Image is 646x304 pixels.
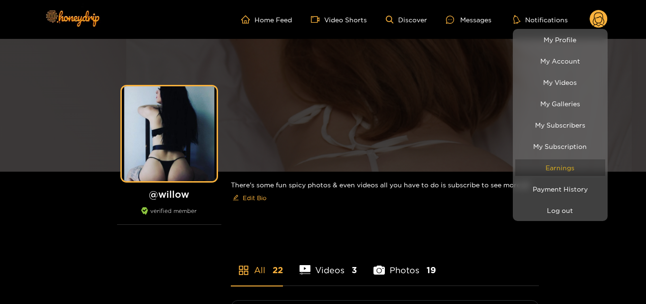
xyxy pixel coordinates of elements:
a: Earnings [515,159,605,176]
a: My Account [515,53,605,69]
a: My Subscribers [515,117,605,133]
button: Log out [515,202,605,219]
a: Payment History [515,181,605,197]
a: My Videos [515,74,605,91]
a: My Galleries [515,95,605,112]
a: My Subscription [515,138,605,155]
a: My Profile [515,31,605,48]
